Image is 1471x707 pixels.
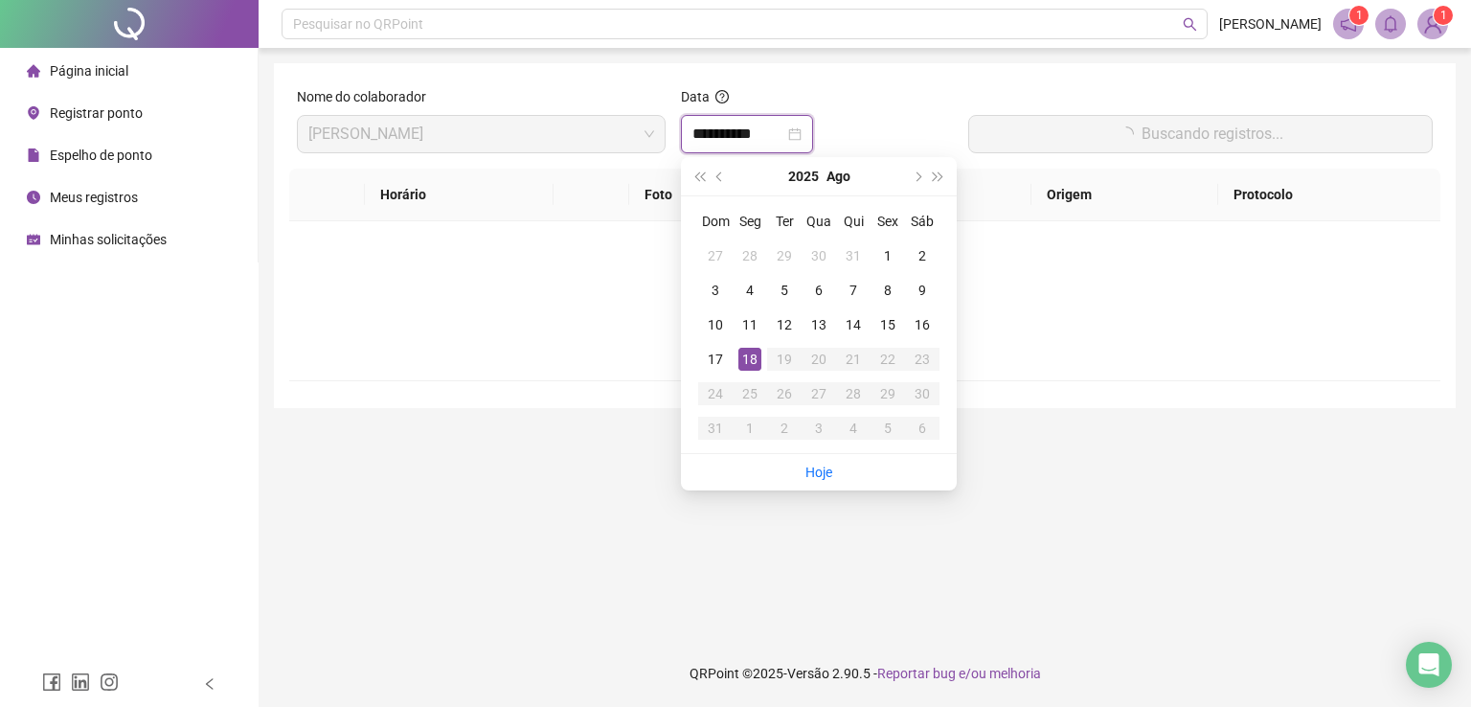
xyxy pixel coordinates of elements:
[807,313,830,336] div: 13
[773,417,796,440] div: 2
[259,640,1471,707] footer: QRPoint © 2025 - 2.90.5 -
[802,204,836,239] th: Qua
[767,411,802,445] td: 2025-09-02
[1031,169,1218,221] th: Origem
[681,89,710,104] span: Data
[905,376,939,411] td: 2025-08-30
[836,376,871,411] td: 2025-08-28
[733,273,767,308] td: 2025-08-04
[733,308,767,342] td: 2025-08-11
[738,417,761,440] div: 1
[871,342,905,376] td: 2025-08-22
[767,239,802,273] td: 2025-07-29
[710,157,731,195] button: prev-year
[698,273,733,308] td: 2025-08-03
[698,308,733,342] td: 2025-08-10
[738,244,761,267] div: 28
[826,157,850,195] button: month panel
[733,376,767,411] td: 2025-08-25
[704,313,727,336] div: 10
[297,86,439,107] label: Nome do colaborador
[27,191,40,204] span: clock-circle
[871,308,905,342] td: 2025-08-15
[365,169,554,221] th: Horário
[704,348,727,371] div: 17
[842,279,865,302] div: 7
[27,233,40,246] span: schedule
[767,376,802,411] td: 2025-08-26
[802,273,836,308] td: 2025-08-06
[308,116,654,152] span: ANDRIELE RAMOS DA SILVA
[905,239,939,273] td: 2025-08-02
[71,673,90,692] span: linkedin
[836,239,871,273] td: 2025-07-31
[27,106,40,120] span: environment
[905,204,939,239] th: Sáb
[698,376,733,411] td: 2025-08-24
[738,279,761,302] div: 4
[836,411,871,445] td: 2025-09-04
[50,148,152,163] span: Espelho de ponto
[876,313,899,336] div: 15
[905,273,939,308] td: 2025-08-09
[802,411,836,445] td: 2025-09-03
[767,273,802,308] td: 2025-08-05
[871,273,905,308] td: 2025-08-08
[968,115,1433,153] button: Buscando registros...
[773,244,796,267] div: 29
[27,64,40,78] span: home
[842,417,865,440] div: 4
[203,677,216,691] span: left
[1434,6,1453,25] sup: Atualize o seu contato no menu Meus Dados
[1440,9,1447,22] span: 1
[698,342,733,376] td: 2025-08-17
[836,273,871,308] td: 2025-08-07
[689,157,710,195] button: super-prev-year
[802,239,836,273] td: 2025-07-30
[871,411,905,445] td: 2025-09-05
[807,348,830,371] div: 20
[836,342,871,376] td: 2025-08-21
[876,417,899,440] div: 5
[42,673,61,692] span: facebook
[876,244,899,267] div: 1
[871,239,905,273] td: 2025-08-01
[842,244,865,267] div: 31
[911,417,934,440] div: 6
[911,313,934,336] div: 16
[738,382,761,405] div: 25
[905,342,939,376] td: 2025-08-23
[767,308,802,342] td: 2025-08-12
[50,63,128,79] span: Página inicial
[802,376,836,411] td: 2025-08-27
[871,204,905,239] th: Sex
[807,279,830,302] div: 6
[905,411,939,445] td: 2025-09-06
[905,308,939,342] td: 2025-08-16
[767,204,802,239] th: Ter
[807,382,830,405] div: 27
[1418,10,1447,38] img: 93271
[807,417,830,440] div: 3
[876,279,899,302] div: 8
[836,204,871,239] th: Qui
[1356,9,1363,22] span: 1
[787,666,829,681] span: Versão
[50,232,167,247] span: Minhas solicitações
[911,382,934,405] div: 30
[698,239,733,273] td: 2025-07-27
[733,411,767,445] td: 2025-09-01
[715,90,729,103] span: question-circle
[805,465,832,480] a: Hoje
[1382,15,1399,33] span: bell
[807,244,830,267] div: 30
[27,148,40,162] span: file
[802,308,836,342] td: 2025-08-13
[836,308,871,342] td: 2025-08-14
[733,342,767,376] td: 2025-08-18
[704,382,727,405] div: 24
[1219,13,1322,34] span: [PERSON_NAME]
[773,313,796,336] div: 12
[928,157,949,195] button: super-next-year
[911,348,934,371] div: 23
